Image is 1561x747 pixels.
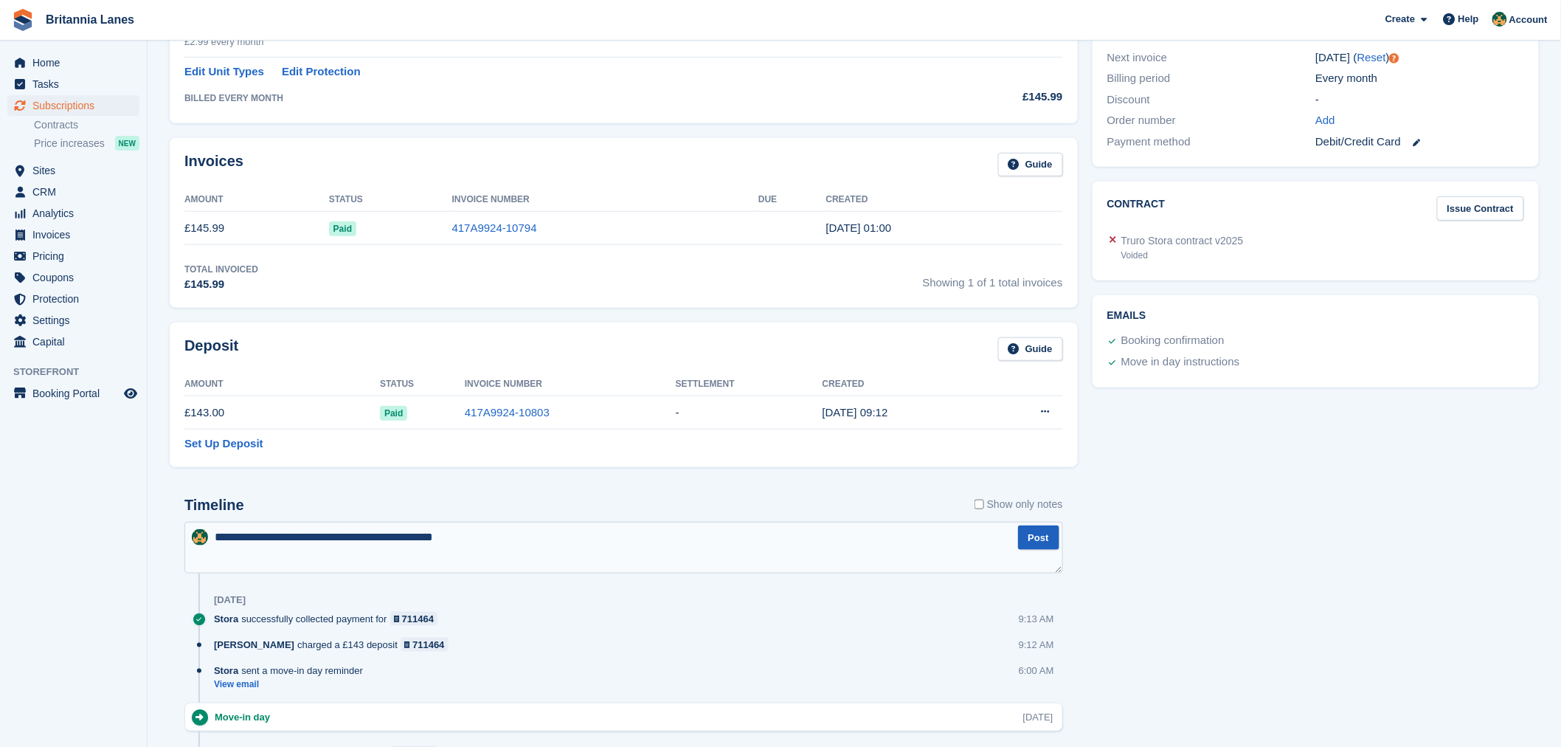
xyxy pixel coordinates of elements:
[7,74,139,94] a: menu
[1019,638,1054,652] div: 9:12 AM
[452,188,759,212] th: Invoice Number
[7,52,139,73] a: menu
[1315,92,1524,109] div: -
[32,160,121,181] span: Sites
[184,153,243,177] h2: Invoices
[7,182,139,202] a: menu
[7,95,139,116] a: menu
[380,373,465,396] th: Status
[975,497,1063,512] label: Show only notes
[184,63,264,80] a: Edit Unit Types
[823,406,888,419] time: 2025-08-19 08:12:50 UTC
[1121,249,1244,262] div: Voided
[401,638,449,652] a: 711464
[1388,52,1401,65] div: Tooltip anchor
[40,7,140,32] a: Britannia Lanes
[32,52,121,73] span: Home
[1458,12,1479,27] span: Help
[329,221,356,236] span: Paid
[1509,13,1548,27] span: Account
[1492,12,1507,27] img: Nathan Kellow
[1019,612,1054,626] div: 9:13 AM
[1107,134,1316,151] div: Payment method
[192,529,208,545] img: Nathan Kellow
[826,188,1063,212] th: Created
[1315,134,1524,151] div: Debit/Credit Card
[184,337,238,362] h2: Deposit
[390,612,438,626] a: 711464
[214,678,370,691] a: View email
[1315,112,1335,129] a: Add
[1385,12,1415,27] span: Create
[32,331,121,352] span: Capital
[7,203,139,224] a: menu
[184,92,900,105] div: BILLED EVERY MONTH
[998,337,1063,362] a: Guide
[215,710,277,724] div: Move-in day
[1315,49,1524,66] div: [DATE] ( )
[32,246,121,266] span: Pricing
[1107,310,1524,322] h2: Emails
[465,373,676,396] th: Invoice Number
[214,638,294,652] span: [PERSON_NAME]
[412,638,444,652] div: 711464
[1107,112,1316,129] div: Order number
[184,212,329,245] td: £145.99
[32,95,121,116] span: Subscriptions
[1107,196,1166,221] h2: Contract
[184,35,900,49] div: £2.99 every month
[7,160,139,181] a: menu
[7,267,139,288] a: menu
[1121,354,1240,371] div: Move in day instructions
[998,153,1063,177] a: Guide
[214,638,456,652] div: charged a £143 deposit
[184,373,380,396] th: Amount
[452,221,537,234] a: 417A9924-10794
[676,396,823,430] td: -
[380,406,407,421] span: Paid
[184,263,258,276] div: Total Invoiced
[7,310,139,331] a: menu
[7,289,139,309] a: menu
[1107,49,1316,66] div: Next invoice
[184,188,329,212] th: Amount
[975,497,984,512] input: Show only notes
[1357,51,1386,63] a: Reset
[823,373,986,396] th: Created
[32,267,121,288] span: Coupons
[214,612,445,626] div: successfully collected payment for
[402,612,434,626] div: 711464
[758,188,826,212] th: Due
[214,594,246,606] div: [DATE]
[34,135,139,151] a: Price increases NEW
[115,136,139,151] div: NEW
[32,74,121,94] span: Tasks
[282,63,361,80] a: Edit Protection
[34,137,105,151] span: Price increases
[7,224,139,245] a: menu
[32,310,121,331] span: Settings
[1107,92,1316,109] div: Discount
[214,612,238,626] span: Stora
[214,664,370,678] div: sent a move-in day reminder
[1018,526,1059,550] button: Post
[32,224,121,245] span: Invoices
[32,289,121,309] span: Protection
[184,497,244,514] h2: Timeline
[184,396,380,430] td: £143.00
[900,89,1062,106] div: £145.99
[7,246,139,266] a: menu
[122,385,139,402] a: Preview store
[32,182,121,202] span: CRM
[184,436,263,452] a: Set Up Deposit
[676,373,823,396] th: Settlement
[34,118,139,132] a: Contracts
[1107,70,1316,87] div: Billing period
[12,9,34,31] img: stora-icon-8386f47178a22dfd0bd8f6a31ec36ba5ce8667c1dd55bd0f319d3a0aa187defe.svg
[465,406,550,419] a: 417A9924-10803
[184,276,258,293] div: £145.99
[329,188,452,212] th: Status
[826,221,892,234] time: 2025-08-19 00:00:44 UTC
[32,203,121,224] span: Analytics
[923,263,1063,293] span: Showing 1 of 1 total invoices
